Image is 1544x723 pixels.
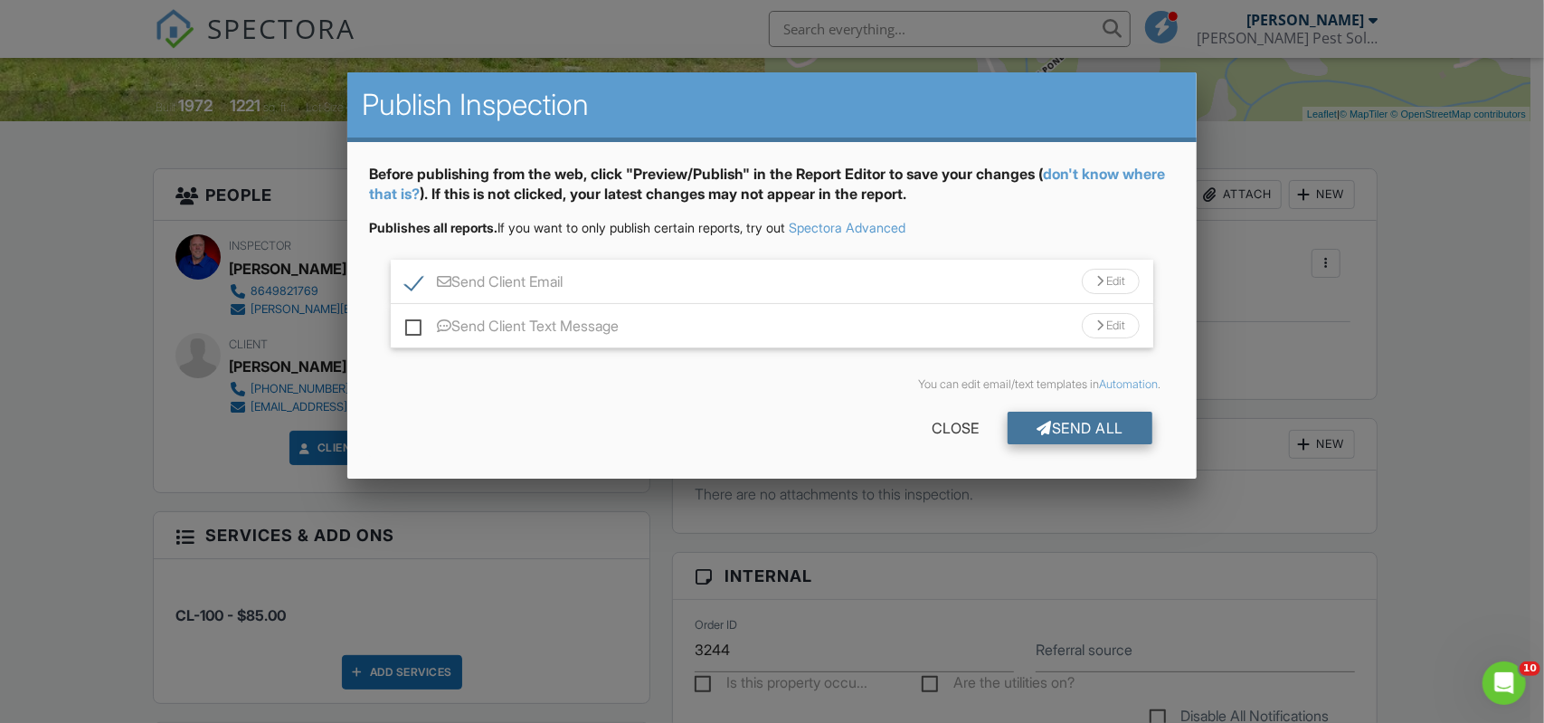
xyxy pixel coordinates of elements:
div: You can edit email/text templates in . [384,377,1160,392]
strong: Publishes all reports. [369,220,497,235]
div: Send All [1008,412,1152,444]
div: Edit [1082,269,1140,294]
span: If you want to only publish certain reports, try out [369,220,785,235]
div: Before publishing from the web, click "Preview/Publish" in the Report Editor to save your changes... [369,164,1175,219]
a: Spectora Advanced [789,220,905,235]
span: 10 [1520,661,1540,676]
iframe: Intercom live chat [1482,661,1526,705]
label: Send Client Email [405,273,563,296]
div: Edit [1082,313,1140,338]
a: don't know where that is? [369,165,1165,203]
a: Automation [1099,377,1158,391]
label: Send Client Text Message [405,318,619,340]
div: Close [903,412,1008,444]
h2: Publish Inspection [362,87,1182,123]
